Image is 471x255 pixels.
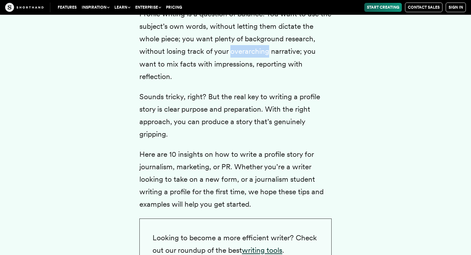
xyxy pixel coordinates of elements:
[364,3,402,12] a: Start Creating
[163,3,185,12] a: Pricing
[112,3,133,12] button: Learn
[79,3,112,12] button: Inspiration
[446,3,466,12] a: Sign in
[139,8,332,83] p: Profile writing is a question of balance. You want to use the subject’s own words, without lettin...
[139,148,332,211] p: Here are 10 insights on how to write a profile story for journalism, marketing, or PR. Whether yo...
[405,3,442,12] a: Contact Sales
[5,3,44,12] img: The Craft
[242,246,282,255] a: writing tools
[133,3,163,12] button: Enterprise
[139,91,332,140] p: Sounds tricky, right? But the real key to writing a profile story is clear purpose and preparatio...
[55,3,79,12] a: Features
